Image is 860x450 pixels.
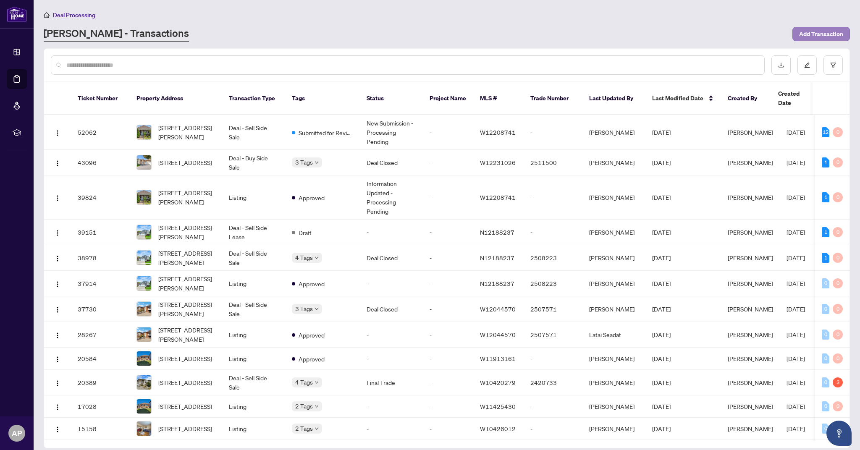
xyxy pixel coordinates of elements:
[137,351,151,366] img: thumbnail-img
[582,175,645,220] td: [PERSON_NAME]
[652,305,671,313] span: [DATE]
[804,62,810,68] span: edit
[524,296,582,322] td: 2507571
[830,62,836,68] span: filter
[787,379,805,386] span: [DATE]
[797,55,817,75] button: edit
[524,395,582,418] td: -
[728,280,773,287] span: [PERSON_NAME]
[130,82,222,115] th: Property Address
[582,370,645,395] td: [PERSON_NAME]
[787,228,805,236] span: [DATE]
[728,228,773,236] span: [PERSON_NAME]
[360,220,423,245] td: -
[54,332,61,339] img: Logo
[299,128,353,137] span: Submitted for Review
[137,251,151,265] img: thumbnail-img
[771,82,830,115] th: Created Date
[524,220,582,245] td: -
[360,370,423,395] td: Final Trade
[582,348,645,370] td: [PERSON_NAME]
[315,307,319,311] span: down
[222,245,285,271] td: Deal - Sell Side Sale
[137,375,151,390] img: thumbnail-img
[652,331,671,338] span: [DATE]
[582,322,645,348] td: Latai Seadat
[822,424,829,434] div: 0
[652,403,671,410] span: [DATE]
[728,331,773,338] span: [PERSON_NAME]
[222,150,285,175] td: Deal - Buy Side Sale
[51,422,64,435] button: Logo
[652,355,671,362] span: [DATE]
[51,156,64,169] button: Logo
[12,427,22,439] span: AP
[480,159,516,166] span: W12231026
[652,128,671,136] span: [DATE]
[480,228,514,236] span: N12188237
[652,159,671,166] span: [DATE]
[71,245,130,271] td: 38978
[71,82,130,115] th: Ticket Number
[787,128,805,136] span: [DATE]
[51,225,64,239] button: Logo
[822,278,829,288] div: 0
[54,306,61,313] img: Logo
[158,378,212,387] span: [STREET_ADDRESS]
[51,400,64,413] button: Logo
[54,160,61,167] img: Logo
[360,115,423,150] td: New Submission - Processing Pending
[480,355,516,362] span: W11913161
[71,370,130,395] td: 20389
[728,194,773,201] span: [PERSON_NAME]
[423,220,473,245] td: -
[71,418,130,440] td: 15158
[360,82,423,115] th: Status
[295,377,313,387] span: 4 Tags
[833,353,843,364] div: 0
[51,376,64,389] button: Logo
[222,82,285,115] th: Transaction Type
[582,395,645,418] td: [PERSON_NAME]
[54,426,61,433] img: Logo
[423,418,473,440] td: -
[360,296,423,322] td: Deal Closed
[480,128,516,136] span: W12208741
[222,322,285,348] td: Listing
[826,421,852,446] button: Open asap
[295,424,313,433] span: 2 Tags
[833,253,843,263] div: 0
[822,401,829,411] div: 0
[360,175,423,220] td: Information Updated - Processing Pending
[315,256,319,260] span: down
[582,245,645,271] td: [PERSON_NAME]
[792,27,850,41] button: Add Transaction
[54,195,61,201] img: Logo
[524,115,582,150] td: -
[360,271,423,296] td: -
[423,150,473,175] td: -
[787,280,805,287] span: [DATE]
[51,277,64,290] button: Logo
[822,157,829,167] div: 1
[787,403,805,410] span: [DATE]
[71,271,130,296] td: 37914
[787,425,805,432] span: [DATE]
[158,123,215,141] span: [STREET_ADDRESS][PERSON_NAME]
[299,228,312,237] span: Draft
[728,379,773,386] span: [PERSON_NAME]
[360,418,423,440] td: -
[652,194,671,201] span: [DATE]
[728,254,773,262] span: [PERSON_NAME]
[524,348,582,370] td: -
[480,194,516,201] span: W12208741
[222,395,285,418] td: Listing
[54,255,61,262] img: Logo
[652,254,671,262] span: [DATE]
[222,296,285,322] td: Deal - Sell Side Sale
[822,330,829,340] div: 0
[299,279,325,288] span: Approved
[822,127,829,137] div: 12
[360,322,423,348] td: -
[582,150,645,175] td: [PERSON_NAME]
